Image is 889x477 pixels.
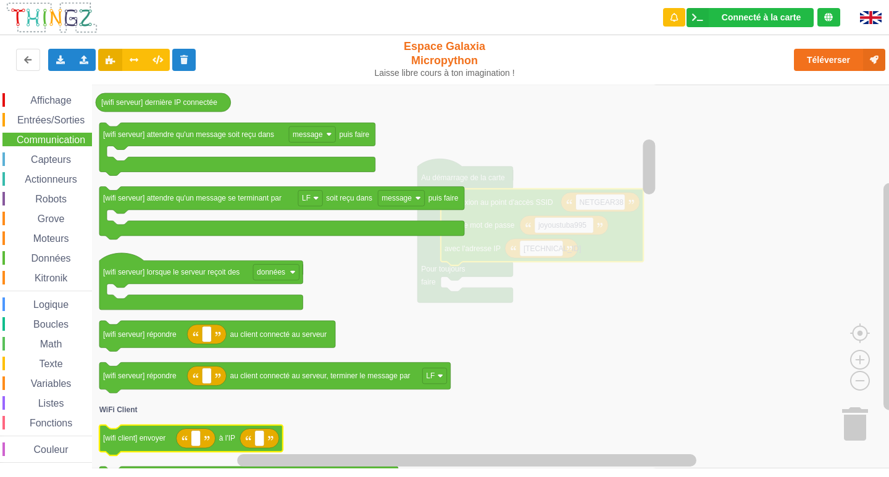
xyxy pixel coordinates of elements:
text: WiFi Client [99,405,138,414]
span: Kitronik [33,273,69,283]
span: Couleur [32,444,70,455]
span: Entrées/Sorties [15,115,86,125]
text: message [382,194,412,202]
img: gb.png [860,11,882,24]
span: Listes [36,398,66,409]
div: Laisse libre cours à ton imagination ! [369,68,520,78]
text: [wifi client] envoyer [103,434,165,443]
text: [wifi serveur] dernière IP connectée [101,98,217,107]
span: Données [30,253,73,263]
text: [wifi serveur] répondre [103,330,177,339]
span: Capteurs [29,154,73,165]
text: au client connecté au serveur, terminer le message par [230,371,411,380]
span: Logique [31,299,70,310]
span: Texte [37,359,64,369]
div: Connecté à la carte [722,13,801,22]
span: Grove [36,214,67,224]
span: Communication [15,135,87,145]
text: [wifi serveur] lorsque le serveur reçoit des [103,268,240,276]
text: puis faire [428,194,459,202]
span: Moteurs [31,233,71,244]
text: [wifi serveur] répondre [103,371,177,380]
text: LF [427,371,435,380]
button: Téléverser [794,49,885,71]
text: message [293,130,323,139]
div: Espace Galaxia Micropython [369,39,520,78]
text: soit reçu dans [326,194,372,202]
text: LF [302,194,311,202]
span: Variables [29,378,73,389]
text: [wifi serveur] attendre qu'un message se terminant par [103,194,282,202]
text: données [257,268,285,276]
span: Affichage [28,95,73,106]
span: Robots [33,194,69,204]
text: puis faire [340,130,370,139]
text: au client connecté au serveur [230,330,327,339]
div: Ta base fonctionne bien ! [687,8,814,27]
span: Math [38,339,64,349]
text: [wifi serveur] attendre qu'un message soit reçu dans [103,130,274,139]
img: thingz_logo.png [6,1,98,34]
span: Fonctions [28,418,74,428]
span: Actionneurs [23,174,79,185]
div: Tu es connecté au serveur de création de Thingz [817,8,840,27]
span: Boucles [31,319,70,330]
text: à l'IP [219,434,235,443]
